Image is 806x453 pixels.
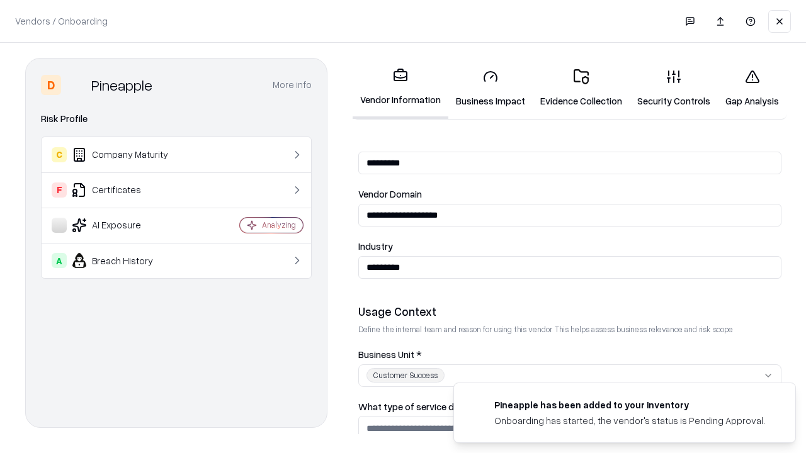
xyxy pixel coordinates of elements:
div: A [52,253,67,268]
div: Certificates [52,182,202,198]
a: Gap Analysis [718,59,786,118]
a: Security Controls [630,59,718,118]
button: More info [273,74,312,96]
a: Vendor Information [353,58,448,119]
label: What type of service does the vendor provide? * [358,402,781,411]
div: Onboarding has started, the vendor's status is Pending Approval. [494,414,765,427]
a: Evidence Collection [533,59,630,118]
label: Industry [358,242,781,251]
a: Business Impact [448,59,533,118]
div: Customer Success [366,368,445,383]
div: Pineapple has been added to your inventory [494,398,765,411]
div: Breach History [52,253,202,268]
p: Define the internal team and reason for using this vendor. This helps assess business relevance a... [358,324,781,335]
p: Vendors / Onboarding [15,14,108,28]
div: Usage Context [358,304,781,319]
div: Pineapple [91,75,152,95]
button: Customer Success [358,364,781,387]
div: Risk Profile [41,111,312,126]
div: F [52,182,67,198]
img: Pineapple [66,75,86,95]
label: Vendor Domain [358,189,781,199]
div: C [52,147,67,162]
div: Analyzing [262,220,296,230]
div: AI Exposure [52,218,202,233]
div: Company Maturity [52,147,202,162]
img: pineappleenergy.com [469,398,484,413]
label: Business Unit * [358,350,781,359]
div: D [41,75,61,95]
